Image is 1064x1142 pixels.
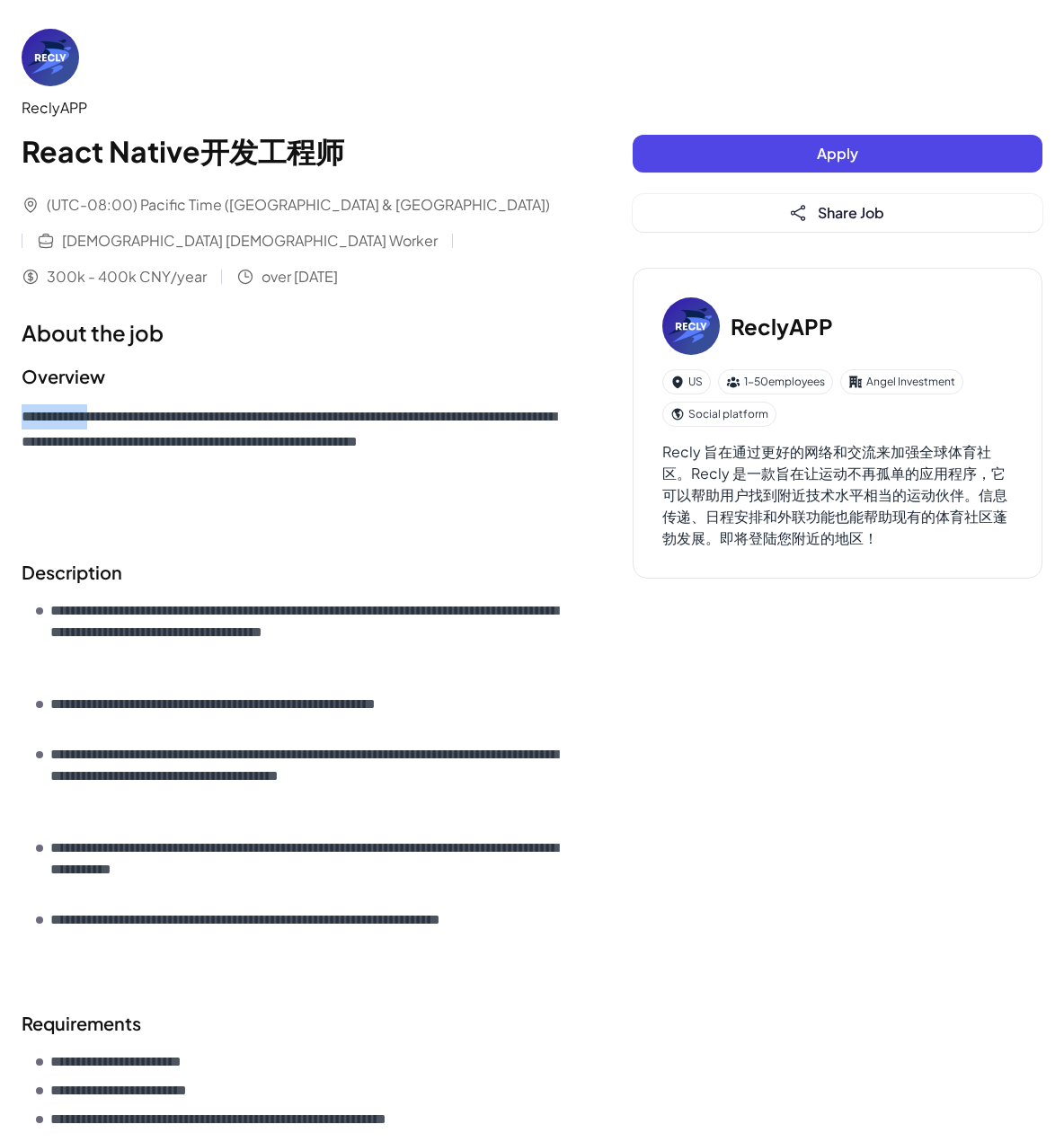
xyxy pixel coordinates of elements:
img: Re [662,297,720,355]
h2: Requirements [22,1010,561,1037]
h2: Description [22,559,561,586]
h3: ReclyAPP [731,310,833,342]
h1: React Native开发工程师 [22,129,561,173]
button: Share Job [633,194,1042,232]
span: over [DATE] [262,266,338,288]
span: [DEMOGRAPHIC_DATA] [DEMOGRAPHIC_DATA] Worker [62,230,438,252]
div: Recly 旨在通过更好的网络和交流来加强全球体育社区。Recly 是一款旨在让运动不再孤单的应用程序，它可以帮助用户找到附近技术水平相当的运动伙伴。信息传递、日程安排和外联功能也能帮助现有的体... [662,441,1013,549]
div: 1-50 employees [718,369,833,394]
div: US [662,369,711,394]
span: Apply [817,144,858,163]
div: Social platform [662,402,776,427]
div: ReclyAPP [22,97,561,119]
img: Re [22,29,79,86]
button: Apply [633,135,1042,173]
h1: About the job [22,316,561,349]
span: (UTC-08:00) Pacific Time ([GEOGRAPHIC_DATA] & [GEOGRAPHIC_DATA]) [47,194,550,216]
div: Angel Investment [840,369,963,394]
span: Share Job [818,203,884,222]
span: 300k - 400k CNY/year [47,266,207,288]
h2: Overview [22,363,561,390]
